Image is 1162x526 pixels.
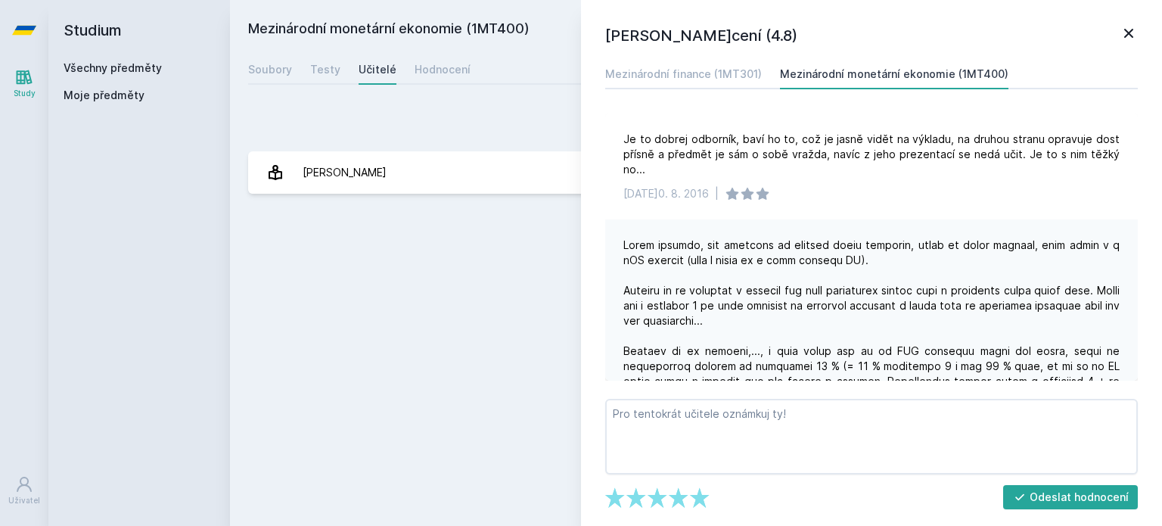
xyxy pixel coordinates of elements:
[623,132,1120,177] div: Je to dobrej odborník, baví ho to, což je jasně vidět na výkladu, na druhou stranu opravuje dost ...
[8,495,40,506] div: Uživatel
[359,54,396,85] a: Učitelé
[14,88,36,99] div: Study
[3,468,45,514] a: Uživatel
[415,54,471,85] a: Hodnocení
[248,151,1144,194] a: [PERSON_NAME] 14 hodnocení 4.8
[3,61,45,107] a: Study
[359,62,396,77] div: Učitelé
[248,54,292,85] a: Soubory
[248,18,974,42] h2: Mezinárodní monetární ekonomie (1MT400)
[715,186,719,201] div: |
[64,61,162,74] a: Všechny předměty
[310,54,340,85] a: Testy
[415,62,471,77] div: Hodnocení
[303,157,387,188] div: [PERSON_NAME]
[248,62,292,77] div: Soubory
[623,186,709,201] div: [DATE]0. 8. 2016
[64,88,144,103] span: Moje předměty
[310,62,340,77] div: Testy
